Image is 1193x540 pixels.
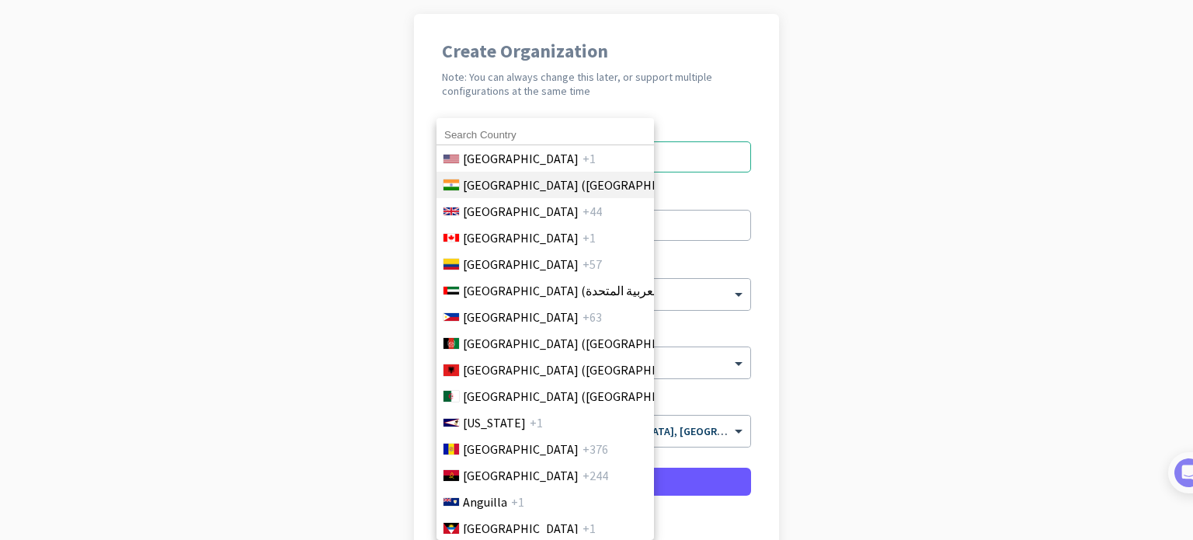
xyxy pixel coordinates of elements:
span: [GEOGRAPHIC_DATA] [463,228,579,247]
span: +1 [583,149,596,168]
span: +244 [583,466,608,485]
input: Search Country [437,125,654,145]
span: +1 [583,519,596,538]
span: [GEOGRAPHIC_DATA] [463,440,579,458]
span: +376 [583,440,608,458]
span: [GEOGRAPHIC_DATA] ([GEOGRAPHIC_DATA]) [463,176,705,194]
span: [GEOGRAPHIC_DATA] (‫[GEOGRAPHIC_DATA]‬‎) [463,334,705,353]
span: +44 [583,202,602,221]
span: [GEOGRAPHIC_DATA] (‫الإمارات العربية المتحدة‬‎) [463,281,708,300]
span: +1 [530,413,543,432]
span: Anguilla [463,493,507,511]
span: [GEOGRAPHIC_DATA] [463,466,579,485]
span: +1 [511,493,524,511]
span: +57 [583,255,602,273]
span: [GEOGRAPHIC_DATA] [463,255,579,273]
span: [GEOGRAPHIC_DATA] [463,308,579,326]
span: [GEOGRAPHIC_DATA] [463,202,579,221]
span: +63 [583,308,602,326]
span: [GEOGRAPHIC_DATA] (‫[GEOGRAPHIC_DATA]‬‎) [463,387,705,406]
span: [GEOGRAPHIC_DATA] [463,519,579,538]
span: +1 [583,228,596,247]
span: [US_STATE] [463,413,526,432]
span: [GEOGRAPHIC_DATA] ([GEOGRAPHIC_DATA]) [463,361,705,379]
span: [GEOGRAPHIC_DATA] [463,149,579,168]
